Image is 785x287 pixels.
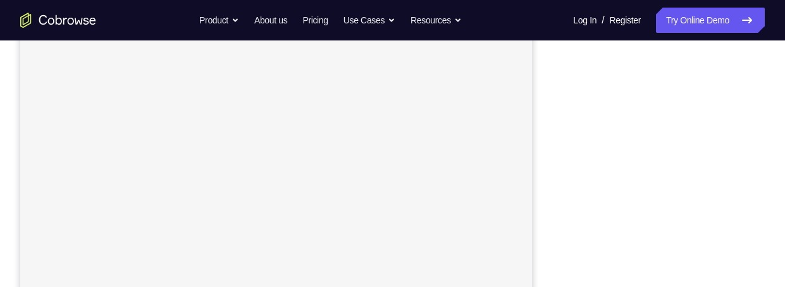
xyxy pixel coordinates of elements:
[302,8,328,33] a: Pricing
[656,8,765,33] a: Try Online Demo
[610,8,641,33] a: Register
[20,13,96,28] a: Go to the home page
[573,8,596,33] a: Log In
[254,8,287,33] a: About us
[199,8,239,33] button: Product
[602,13,604,28] span: /
[343,8,395,33] button: Use Cases
[411,8,462,33] button: Resources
